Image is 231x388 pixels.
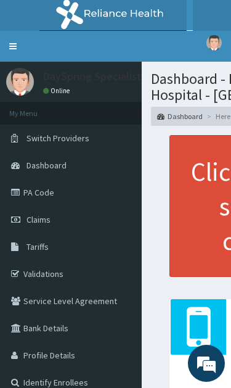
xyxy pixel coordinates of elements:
[26,160,67,171] span: Dashboard
[26,214,51,225] span: Claims
[204,111,230,122] li: Here
[26,241,49,252] span: Tariffs
[26,133,89,144] span: Switch Providers
[206,35,222,51] img: User Image
[157,111,203,122] a: Dashboard
[6,68,34,96] img: User Image
[43,86,73,95] a: Online
[43,71,185,82] p: DaySpring Specialist Hospital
